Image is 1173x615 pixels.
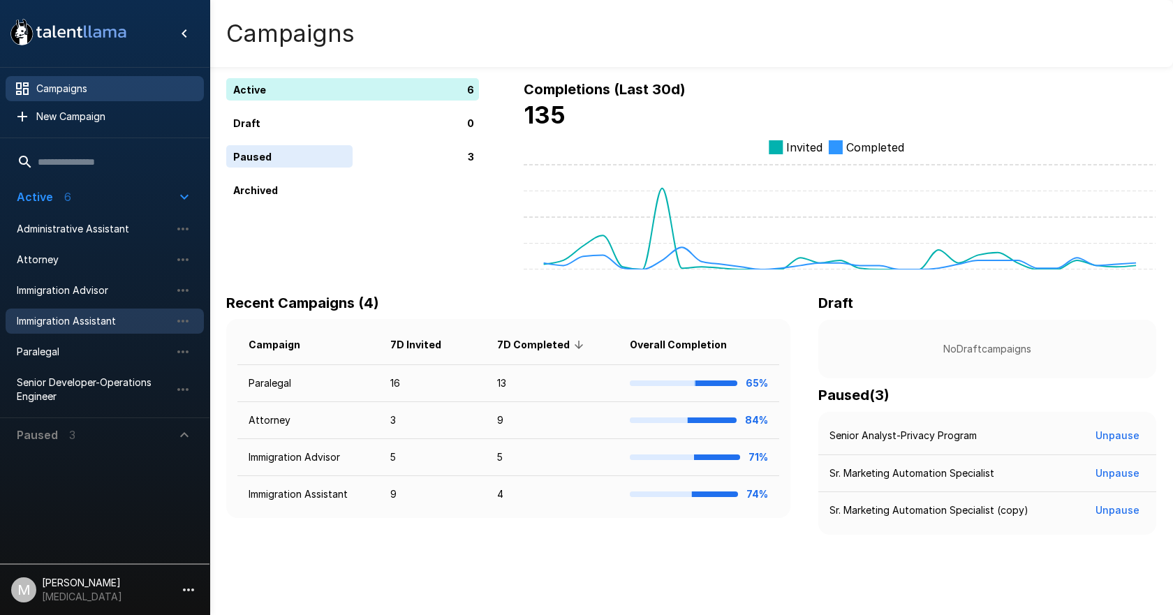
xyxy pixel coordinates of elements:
[497,336,588,353] span: 7D Completed
[237,476,379,513] td: Immigration Assistant
[1090,461,1145,487] button: Unpause
[486,402,618,439] td: 9
[745,414,768,426] b: 84%
[237,402,379,439] td: Attorney
[226,295,379,311] b: Recent Campaigns (4)
[486,439,618,476] td: 5
[746,488,768,500] b: 74%
[390,336,459,353] span: 7D Invited
[829,466,994,480] p: Sr. Marketing Automation Specialist
[1090,498,1145,524] button: Unpause
[237,365,379,402] td: Paralegal
[226,19,355,48] h4: Campaigns
[829,429,977,443] p: Senior Analyst-Privacy Program
[379,439,486,476] td: 5
[829,503,1028,517] p: Sr. Marketing Automation Specialist (copy)
[1090,423,1145,449] button: Unpause
[486,476,618,513] td: 4
[818,295,853,311] b: Draft
[468,149,474,164] p: 3
[524,101,566,129] b: 135
[467,116,474,131] p: 0
[524,81,686,98] b: Completions (Last 30d)
[841,342,1134,356] p: No Draft campaigns
[237,439,379,476] td: Immigration Advisor
[379,402,486,439] td: 3
[746,377,768,389] b: 65%
[379,476,486,513] td: 9
[818,387,890,403] b: Paused ( 3 )
[379,365,486,402] td: 16
[467,82,474,97] p: 6
[486,365,618,402] td: 13
[630,336,745,353] span: Overall Completion
[249,336,318,353] span: Campaign
[748,451,768,463] b: 71%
